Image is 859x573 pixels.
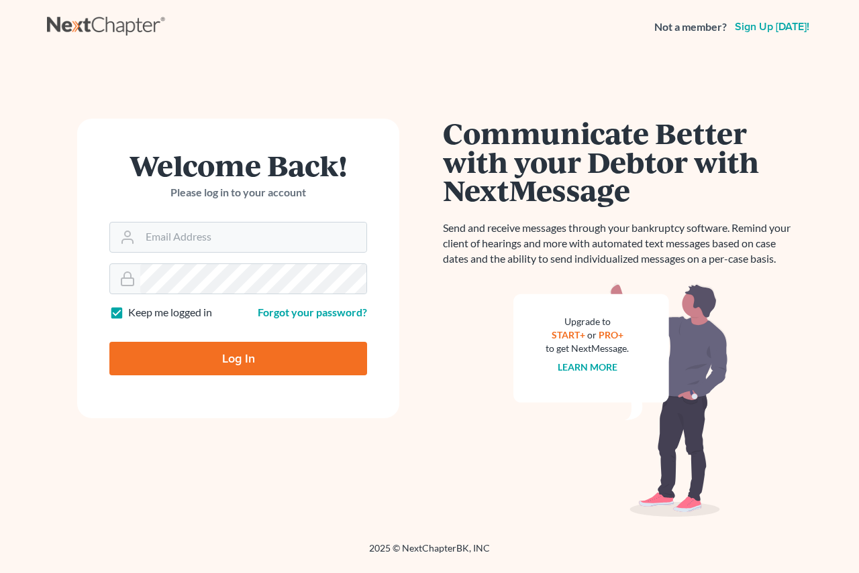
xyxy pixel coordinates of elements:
[732,21,812,32] a: Sign up [DATE]!
[599,329,623,340] a: PRO+
[258,306,367,318] a: Forgot your password?
[587,329,597,340] span: or
[546,342,629,355] div: to get NextMessage.
[443,220,799,267] p: Send and receive messages through your bankruptcy software. Remind your client of hearings and mo...
[552,329,585,340] a: START+
[109,185,367,200] p: Please log in to your account
[47,542,812,566] div: 2025 © NextChapterBK, INC
[654,19,727,35] strong: Not a member?
[109,342,367,375] input: Log In
[109,151,367,180] h1: Welcome Back!
[140,222,366,252] input: Email Address
[443,119,799,204] h1: Communicate Better with your Debtor with NextMessage
[558,361,617,373] a: Learn more
[546,315,629,328] div: Upgrade to
[128,305,212,320] label: Keep me logged in
[513,283,728,517] img: nextmessage_bg-59042aed3d76b12b5cd301f8e5b87938c9018125f34e5fa2b7a6b67550977c72.svg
